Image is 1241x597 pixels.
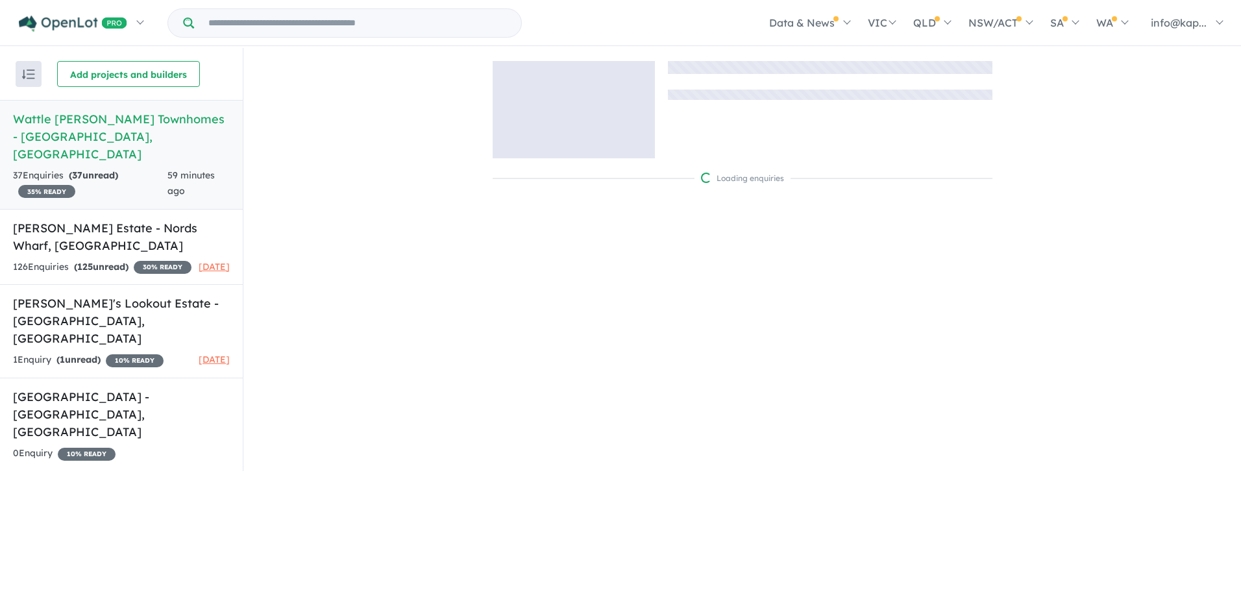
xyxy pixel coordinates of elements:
[77,261,93,273] span: 125
[13,295,230,347] h5: [PERSON_NAME]'s Lookout Estate - [GEOGRAPHIC_DATA] , [GEOGRAPHIC_DATA]
[106,354,164,367] span: 10 % READY
[74,261,129,273] strong: ( unread)
[13,110,230,163] h5: Wattle [PERSON_NAME] Townhomes - [GEOGRAPHIC_DATA] , [GEOGRAPHIC_DATA]
[58,448,116,461] span: 10 % READY
[57,61,200,87] button: Add projects and builders
[13,446,116,461] div: 0 Enquir y
[13,168,167,199] div: 37 Enquir ies
[701,172,784,185] div: Loading enquiries
[56,354,101,365] strong: ( unread)
[1151,16,1207,29] span: info@kap...
[13,388,230,441] h5: [GEOGRAPHIC_DATA] - [GEOGRAPHIC_DATA] , [GEOGRAPHIC_DATA]
[69,169,118,181] strong: ( unread)
[72,169,82,181] span: 37
[167,169,215,197] span: 59 minutes ago
[13,219,230,254] h5: [PERSON_NAME] Estate - Nords Wharf , [GEOGRAPHIC_DATA]
[13,260,191,275] div: 126 Enquir ies
[134,261,191,274] span: 30 % READY
[199,354,230,365] span: [DATE]
[13,352,164,368] div: 1 Enquir y
[199,261,230,273] span: [DATE]
[197,9,519,37] input: Try estate name, suburb, builder or developer
[18,185,75,198] span: 35 % READY
[22,69,35,79] img: sort.svg
[19,16,127,32] img: Openlot PRO Logo White
[60,354,65,365] span: 1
